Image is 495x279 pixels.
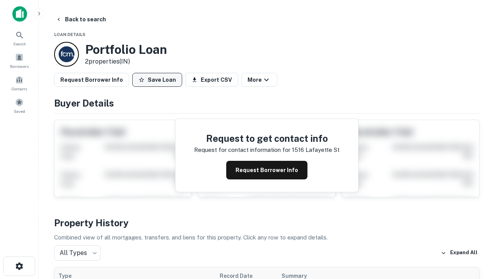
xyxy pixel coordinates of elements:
span: Loan Details [54,32,85,37]
button: Back to search [53,12,109,26]
p: 2 properties (IN) [85,57,167,66]
iframe: Chat Widget [456,192,495,229]
span: Contacts [12,86,27,92]
h4: Buyer Details [54,96,480,110]
h3: Portfolio Loan [85,42,167,57]
h4: Property History [54,216,480,230]
button: Request Borrower Info [226,161,307,179]
h4: Request to get contact info [194,131,340,145]
span: Saved [14,108,25,114]
a: Saved [2,95,36,116]
button: Expand All [439,247,480,259]
button: Save Loan [132,73,182,87]
img: capitalize-icon.png [12,6,27,22]
p: Request for contact information for [194,145,290,155]
button: More [241,73,277,87]
p: Combined view of all mortgages, transfers, and liens for this property. Click any row to expand d... [54,233,480,242]
button: Request Borrower Info [54,73,129,87]
a: Search [2,28,36,48]
span: Borrowers [10,63,29,69]
p: 1516 lafayette st [292,145,340,155]
button: Export CSV [185,73,238,87]
a: Contacts [2,72,36,93]
span: Search [13,41,26,47]
div: All Types [54,245,101,261]
a: Borrowers [2,50,36,71]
